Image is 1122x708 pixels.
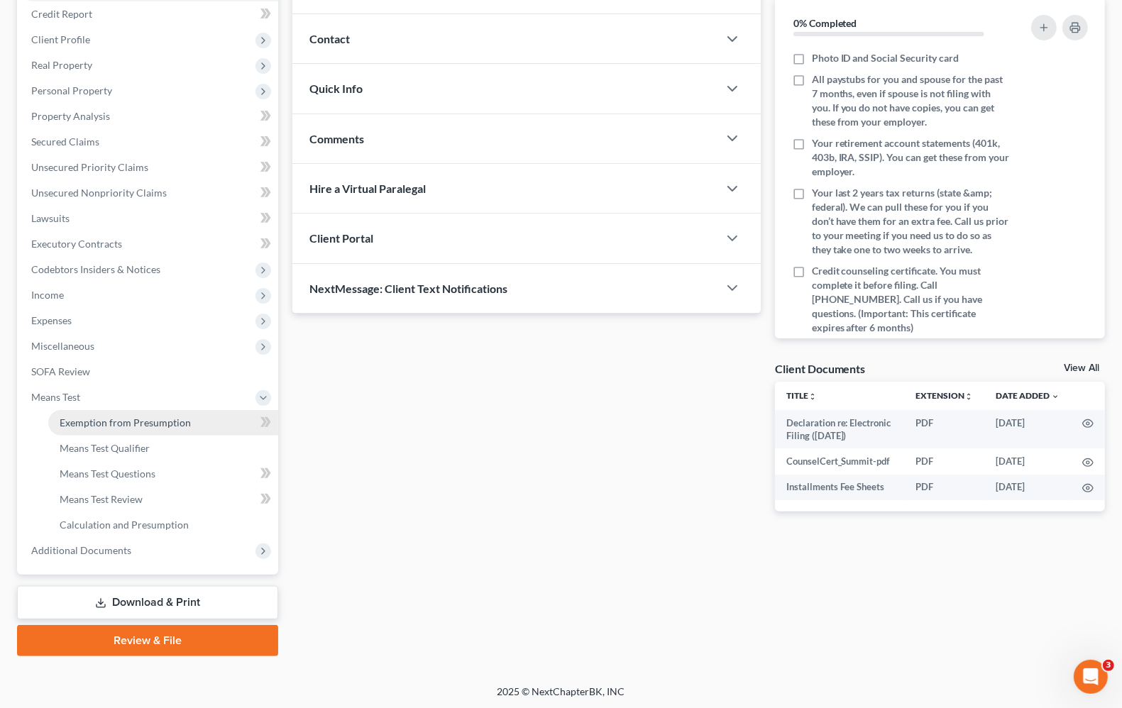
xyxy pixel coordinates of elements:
a: Lawsuits [20,206,278,231]
span: Hire a Virtual Paralegal [309,182,426,195]
a: Means Test Qualifier [48,436,278,461]
div: Client Documents [775,361,866,376]
td: [DATE] [984,475,1071,500]
span: Means Test Review [60,493,143,505]
span: 3 [1103,660,1114,671]
span: Means Test Questions [60,468,155,480]
span: Means Test [31,391,80,403]
a: Means Test Review [48,487,278,512]
span: Comments [309,132,364,145]
td: Installments Fee Sheets [775,475,904,500]
span: All paystubs for you and spouse for the past 7 months, even if spouse is not filing with you. If ... [812,72,1011,129]
td: [DATE] [984,410,1071,449]
span: Photo ID and Social Security card [812,51,959,65]
span: Unsecured Priority Claims [31,161,148,173]
span: Quick Info [309,82,363,95]
a: Calculation and Presumption [48,512,278,538]
span: Credit counseling certificate. You must complete it before filing. Call [PHONE_NUMBER]. Call us i... [812,264,1011,335]
a: Unsecured Priority Claims [20,155,278,180]
span: Executory Contracts [31,238,122,250]
a: Titleunfold_more [786,390,817,401]
a: Secured Claims [20,129,278,155]
a: Credit Report [20,1,278,27]
span: Client Portal [309,231,373,245]
a: Property Analysis [20,104,278,129]
a: SOFA Review [20,359,278,385]
span: Client Profile [31,33,90,45]
span: Miscellaneous [31,340,94,352]
span: Contact [309,32,350,45]
a: Download & Print [17,586,278,619]
span: Personal Property [31,84,112,96]
span: Credit Report [31,8,92,20]
a: Unsecured Nonpriority Claims [20,180,278,206]
span: Calculation and Presumption [60,519,189,531]
span: Real Property [31,59,92,71]
i: unfold_more [964,392,973,401]
span: Expenses [31,314,72,326]
span: Your last 2 years tax returns (state &amp; federal). We can pull these for you if you don’t have ... [812,186,1011,257]
i: unfold_more [808,392,817,401]
a: Means Test Questions [48,461,278,487]
a: View All [1064,363,1099,373]
span: NextMessage: Client Text Notifications [309,282,507,295]
a: Exemption from Presumption [48,410,278,436]
span: Means Test Qualifier [60,442,150,454]
td: CounselCert_Summit-pdf [775,448,904,474]
td: PDF [904,410,984,449]
span: Lawsuits [31,212,70,224]
a: Executory Contracts [20,231,278,257]
span: Additional Documents [31,544,131,556]
i: expand_more [1051,392,1060,401]
span: Property Analysis [31,110,110,122]
span: Codebtors Insiders & Notices [31,263,160,275]
span: Your retirement account statements (401k, 403b, IRA, SSIP). You can get these from your employer. [812,136,1011,179]
span: Unsecured Nonpriority Claims [31,187,167,199]
td: PDF [904,448,984,474]
a: Date Added expand_more [996,390,1060,401]
td: PDF [904,475,984,500]
td: [DATE] [984,448,1071,474]
span: Income [31,289,64,301]
td: Declaration re: Electronic Filing ([DATE]) [775,410,904,449]
span: Exemption from Presumption [60,416,191,428]
strong: 0% Completed [793,17,857,29]
iframe: Intercom live chat [1074,660,1108,694]
a: Extensionunfold_more [915,390,973,401]
a: Review & File [17,625,278,656]
span: Secured Claims [31,135,99,148]
span: SOFA Review [31,365,90,377]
